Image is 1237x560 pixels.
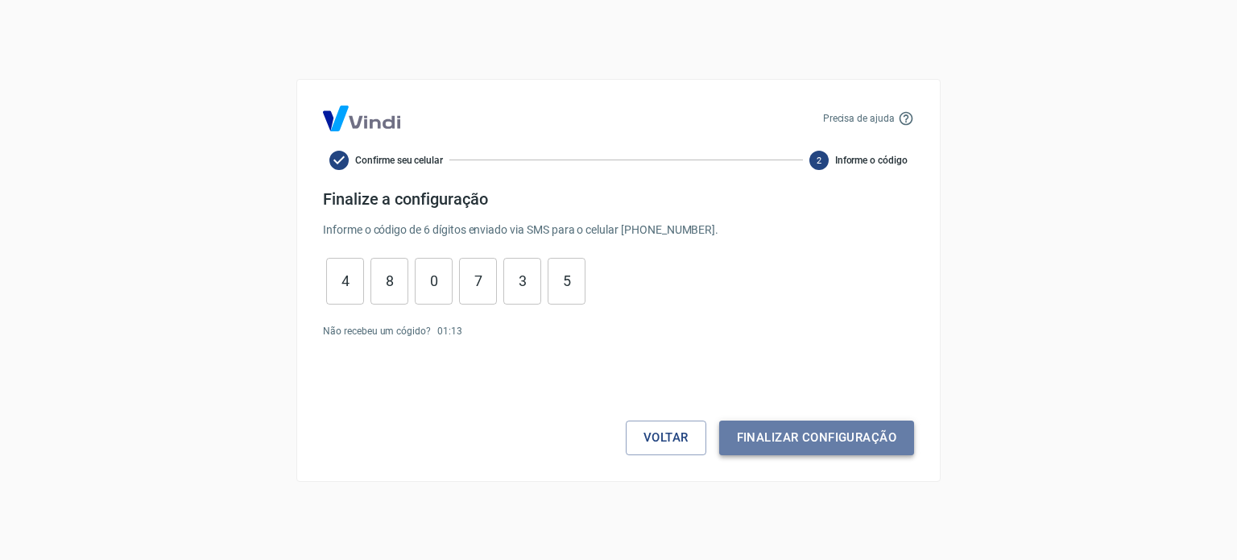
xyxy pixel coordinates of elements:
[626,421,706,454] button: Voltar
[26,42,39,55] img: website_grey.svg
[26,26,39,39] img: logo_orange.svg
[42,42,230,55] div: [PERSON_NAME]: [DOMAIN_NAME]
[323,106,400,131] img: Logo Vind
[355,153,443,168] span: Confirme seu celular
[45,26,79,39] div: v 4.0.25
[437,324,462,338] p: 01 : 13
[719,421,914,454] button: Finalizar configuração
[835,153,908,168] span: Informe o código
[85,95,123,106] div: Domínio
[323,189,914,209] h4: Finalize a configuração
[170,93,183,106] img: tab_keywords_by_traffic_grey.svg
[817,155,821,165] text: 2
[188,95,259,106] div: Palavras-chave
[323,324,431,338] p: Não recebeu um cógido?
[323,222,914,239] p: Informe o código de 6 dígitos enviado via SMS para o celular [PHONE_NUMBER] .
[823,111,895,126] p: Precisa de ajuda
[67,93,80,106] img: tab_domain_overview_orange.svg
